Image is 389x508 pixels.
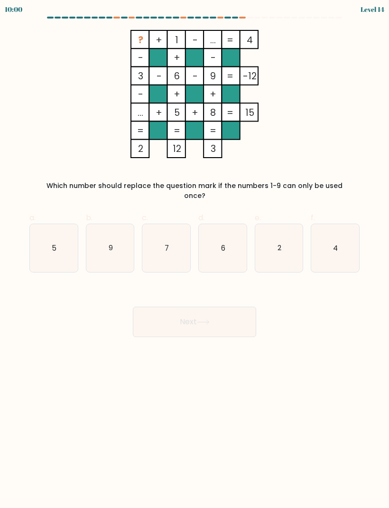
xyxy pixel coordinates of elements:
[192,106,198,119] tspan: +
[211,142,216,155] tspan: 3
[255,212,261,223] span: e.
[221,243,225,253] text: 6
[156,34,162,47] tspan: +
[210,70,216,83] tspan: 9
[35,181,354,201] div: Which number should replace the question mark if the numbers 1-9 can only be used once?
[52,243,56,253] text: 5
[198,212,204,223] span: d.
[142,212,148,223] span: c.
[165,243,169,253] text: 7
[29,212,36,223] span: a.
[138,106,143,119] tspan: ...
[174,106,180,119] tspan: 5
[210,34,216,47] tspan: ...
[333,243,338,253] text: 4
[211,51,216,64] tspan: -
[227,70,233,83] tspan: =
[137,124,144,137] tspan: =
[133,307,256,337] button: Next
[174,124,180,137] tspan: =
[138,51,143,64] tspan: -
[193,70,198,83] tspan: -
[210,88,216,101] tspan: +
[311,212,315,223] span: f.
[245,106,254,119] tspan: 15
[156,106,162,119] tspan: +
[138,142,143,155] tspan: 2
[138,88,143,101] tspan: -
[174,88,180,101] tspan: +
[5,4,22,14] div: 10:00
[175,34,178,47] tspan: 1
[174,70,180,83] tspan: 6
[86,212,93,223] span: b.
[278,243,281,253] text: 2
[227,106,233,119] tspan: =
[138,70,143,83] tspan: 3
[247,34,253,47] tspan: 4
[227,34,233,47] tspan: =
[361,4,384,14] div: Level 14
[193,34,198,47] tspan: -
[108,243,112,253] text: 9
[210,124,216,137] tspan: =
[174,51,180,64] tspan: +
[243,70,257,83] tspan: -12
[173,142,181,155] tspan: 12
[138,34,143,47] tspan: ?
[157,70,162,83] tspan: -
[210,106,216,119] tspan: 8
